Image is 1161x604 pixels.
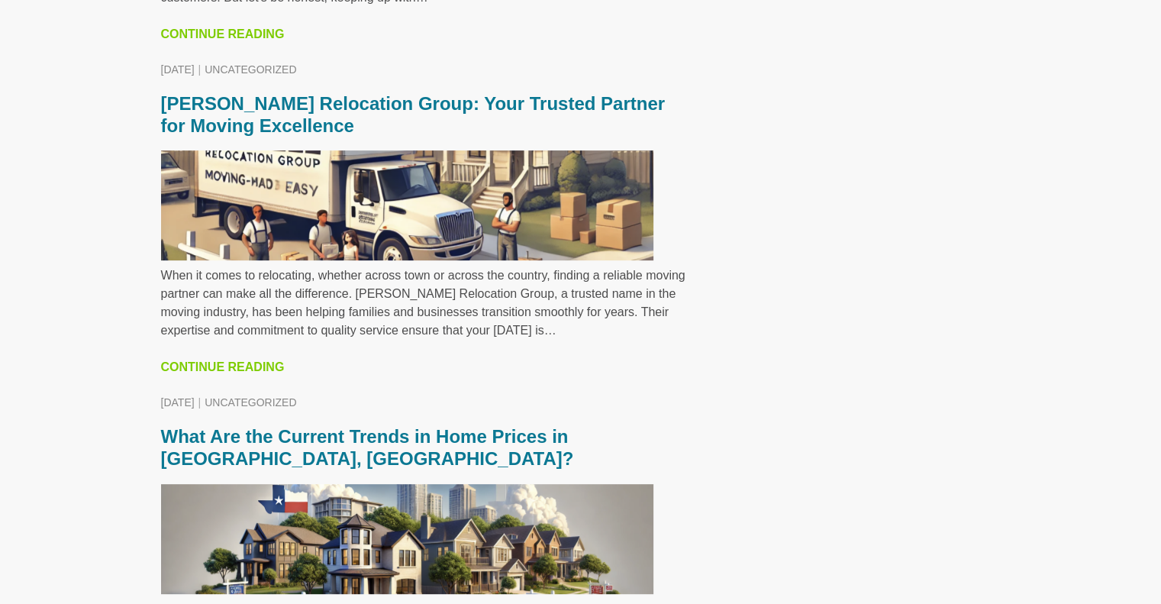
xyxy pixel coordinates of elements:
[205,63,296,76] span: Uncategorized
[161,426,574,469] a: What Are the Current Trends in Home Prices in [GEOGRAPHIC_DATA], [GEOGRAPHIC_DATA]?
[161,396,195,409] a: [DATE]
[161,360,285,373] a: Continue Reading
[205,396,296,409] span: Uncategorized
[161,27,285,40] a: Continue Reading
[161,63,195,76] a: [DATE]
[161,266,695,340] p: When it comes to relocating, whether across town or across the country, finding a reliable moving...
[161,93,666,136] a: [PERSON_NAME] Relocation Group: Your Trusted Partner for Moving Excellence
